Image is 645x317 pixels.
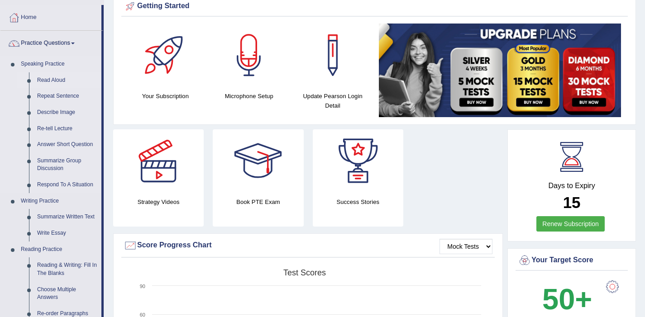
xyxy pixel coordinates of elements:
[33,225,101,241] a: Write Essay
[536,216,605,232] a: Renew Subscription
[33,209,101,225] a: Summarize Written Text
[33,137,101,153] a: Answer Short Question
[33,72,101,89] a: Read Aloud
[518,254,626,267] div: Your Target Score
[296,91,370,110] h4: Update Pearson Login Detail
[113,197,204,207] h4: Strategy Videos
[17,193,101,209] a: Writing Practice
[0,5,101,28] a: Home
[213,197,303,207] h4: Book PTE Exam
[563,194,581,211] b: 15
[33,257,101,281] a: Reading & Writing: Fill In The Blanks
[0,31,101,53] a: Practice Questions
[212,91,287,101] h4: Microphone Setup
[379,24,621,117] img: small5.jpg
[542,283,592,316] b: 50+
[518,182,626,190] h4: Days to Expiry
[128,91,203,101] h4: Your Subscription
[33,104,101,121] a: Describe Image
[33,282,101,306] a: Choose Multiple Answers
[17,56,101,72] a: Speaking Practice
[33,88,101,104] a: Repeat Sentence
[33,121,101,137] a: Re-tell Lecture
[283,268,326,277] tspan: Test scores
[17,241,101,258] a: Reading Practice
[33,153,101,177] a: Summarize Group Discussion
[313,197,403,207] h4: Success Stories
[124,239,492,252] div: Score Progress Chart
[140,284,145,289] text: 90
[33,177,101,193] a: Respond To A Situation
